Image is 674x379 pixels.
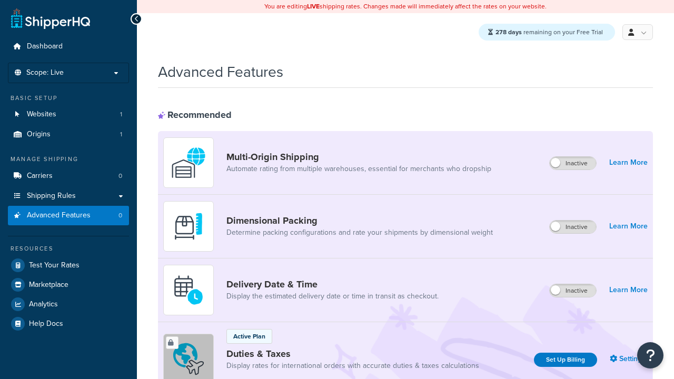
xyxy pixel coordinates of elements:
span: 1 [120,130,122,139]
b: LIVE [307,2,320,11]
label: Inactive [550,157,596,169]
span: 1 [120,110,122,119]
a: Advanced Features0 [8,206,129,225]
a: Settings [610,352,648,366]
li: Origins [8,125,129,144]
img: gfkeb5ejjkALwAAAABJRU5ErkJggg== [170,272,207,308]
a: Learn More [609,219,648,234]
a: Shipping Rules [8,186,129,206]
span: Analytics [29,300,58,309]
a: Marketplace [8,275,129,294]
span: Marketplace [29,281,68,290]
span: Shipping Rules [27,192,76,201]
strong: 278 days [495,27,522,37]
div: Basic Setup [8,94,129,103]
a: Display the estimated delivery date or time in transit as checkout. [226,291,439,302]
li: Websites [8,105,129,124]
a: Learn More [609,283,648,297]
a: Origins1 [8,125,129,144]
span: Websites [27,110,56,119]
a: Test Your Rates [8,256,129,275]
span: 0 [118,211,122,220]
span: Test Your Rates [29,261,80,270]
a: Websites1 [8,105,129,124]
span: Carriers [27,172,53,181]
span: Help Docs [29,320,63,328]
span: Scope: Live [26,68,64,77]
h1: Advanced Features [158,62,283,82]
label: Inactive [550,284,596,297]
span: remaining on your Free Trial [495,27,603,37]
img: WatD5o0RtDAAAAAElFTkSuQmCC [170,144,207,181]
label: Inactive [550,221,596,233]
a: Help Docs [8,314,129,333]
a: Carriers0 [8,166,129,186]
button: Open Resource Center [637,342,663,368]
p: Active Plan [233,332,265,341]
a: Delivery Date & Time [226,278,439,290]
a: Set Up Billing [534,353,597,367]
a: Duties & Taxes [226,348,479,360]
a: Learn More [609,155,648,170]
img: DTVBYsAAAAAASUVORK5CYII= [170,208,207,245]
a: Display rates for international orders with accurate duties & taxes calculations [226,361,479,371]
span: Origins [27,130,51,139]
span: 0 [118,172,122,181]
a: Dashboard [8,37,129,56]
div: Resources [8,244,129,253]
a: Dimensional Packing [226,215,493,226]
div: Recommended [158,109,232,121]
span: Advanced Features [27,211,91,220]
a: Determine packing configurations and rate your shipments by dimensional weight [226,227,493,238]
a: Multi-Origin Shipping [226,151,491,163]
li: Advanced Features [8,206,129,225]
span: Dashboard [27,42,63,51]
li: Carriers [8,166,129,186]
div: Manage Shipping [8,155,129,164]
a: Automate rating from multiple warehouses, essential for merchants who dropship [226,164,491,174]
a: Analytics [8,295,129,314]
